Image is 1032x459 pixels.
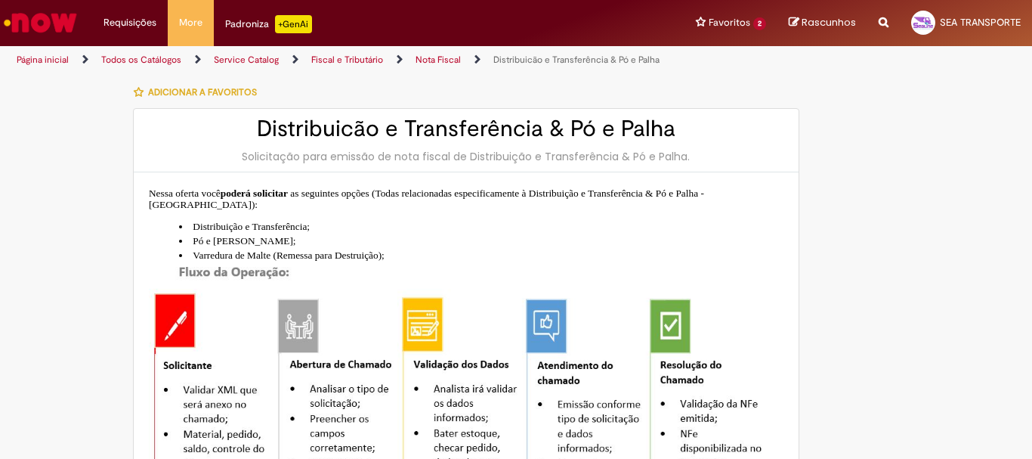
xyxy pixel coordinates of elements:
[275,15,312,33] p: +GenAi
[940,16,1021,29] span: SEA TRANSPORTE
[225,15,312,33] div: Padroniza
[493,54,660,66] a: Distribuicão e Transferência & Pó e Palha
[214,54,279,66] a: Service Catalog
[11,46,677,74] ul: Trilhas de página
[133,76,265,108] button: Adicionar a Favoritos
[104,15,156,30] span: Requisições
[802,15,856,29] span: Rascunhos
[149,149,783,164] div: Solicitação para emissão de nota fiscal de Distribuição e Transferência & Pó e Palha.
[2,8,79,38] img: ServiceNow
[311,54,383,66] a: Fiscal e Tributário
[148,86,257,98] span: Adicionar a Favoritos
[179,234,783,248] li: Pó e [PERSON_NAME];
[179,248,783,262] li: Varredura de Malte (Remessa para Destruição);
[179,219,783,234] li: Distribuição e Transferência;
[149,188,221,199] span: Nessa oferta você
[709,15,750,30] span: Favoritos
[789,16,856,30] a: Rascunhos
[179,15,202,30] span: More
[149,116,783,141] h2: Distribuicão e Transferência & Pó e Palha
[416,54,461,66] a: Nota Fiscal
[17,54,69,66] a: Página inicial
[221,188,288,199] span: poderá solicitar
[149,188,704,211] span: as seguintes opções (Todas relacionadas especificamente à Distribuição e Transferência & Pó e Pal...
[753,17,766,30] span: 2
[101,54,181,66] a: Todos os Catálogos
